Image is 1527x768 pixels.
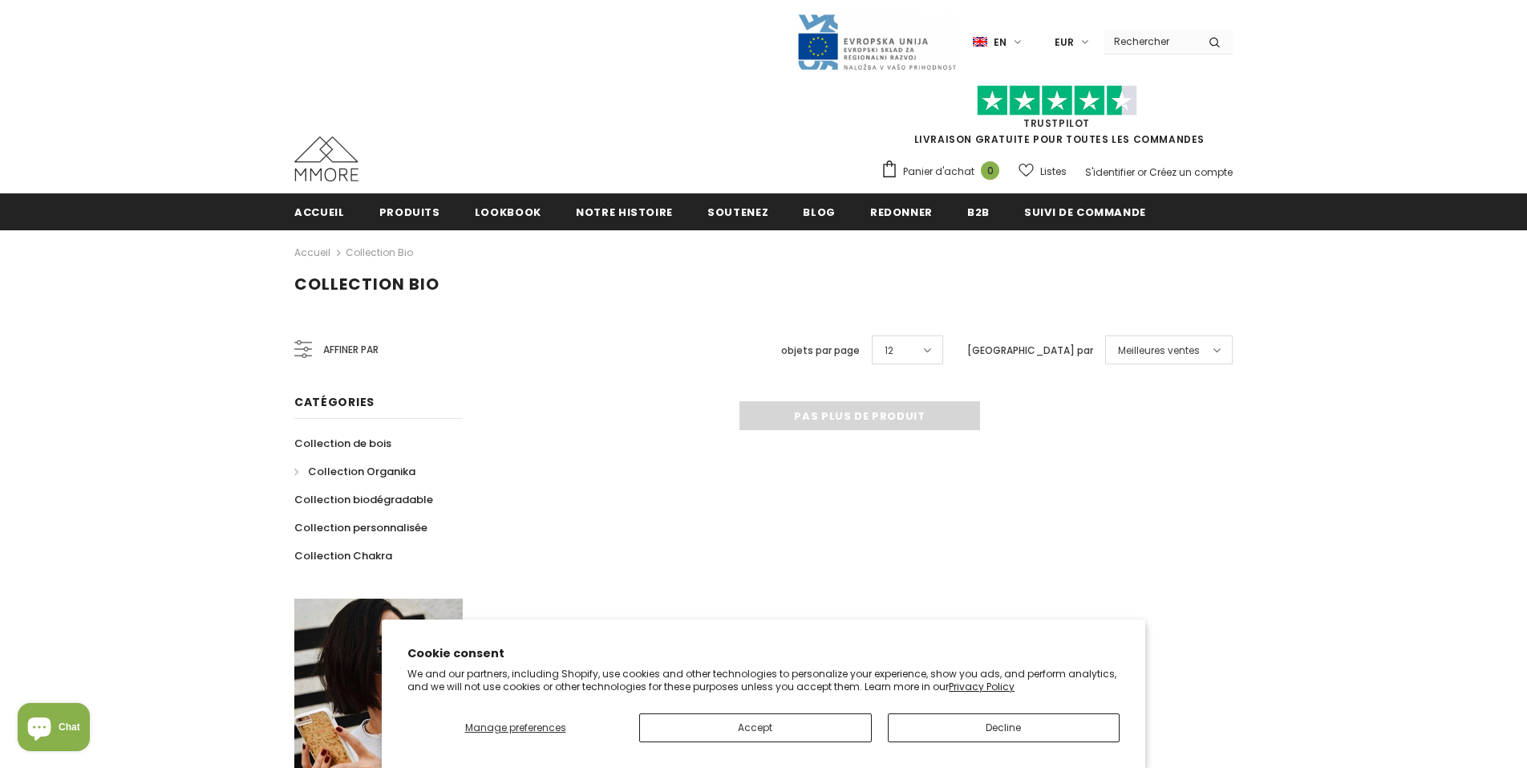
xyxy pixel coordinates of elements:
img: Javni Razpis [796,13,957,71]
span: or [1137,165,1147,179]
h2: Cookie consent [407,645,1120,662]
span: LIVRAISON GRATUITE POUR TOUTES LES COMMANDES [881,92,1233,146]
a: Accueil [294,193,345,230]
span: Collection de bois [294,436,391,451]
img: Cas MMORE [294,136,358,181]
span: Collection biodégradable [294,492,433,507]
a: Listes [1019,157,1067,185]
span: Collection Bio [294,273,439,295]
a: Suivi de commande [1024,193,1146,230]
a: Redonner [870,193,933,230]
a: Créez un compte [1149,165,1233,179]
a: Panier d'achat 0 [881,160,1007,184]
a: Lookbook [475,193,541,230]
span: Catégories [294,394,375,410]
img: Faites confiance aux étoiles pilotes [977,85,1137,116]
span: Meilleures ventes [1118,343,1200,359]
a: Collection Bio [346,246,413,259]
a: Privacy Policy [949,680,1015,693]
a: Notre histoire [576,193,673,230]
button: Accept [639,713,872,742]
input: Search Site [1104,30,1197,53]
span: Blog [803,205,836,220]
span: Collection Chakra [294,548,392,563]
span: Panier d'achat [903,164,974,180]
button: Decline [888,713,1120,742]
button: Manage preferences [407,713,623,742]
a: Accueil [294,243,330,262]
span: Accueil [294,205,345,220]
span: Notre histoire [576,205,673,220]
a: Javni Razpis [796,35,957,48]
a: Collection personnalisée [294,514,427,542]
a: B2B [967,193,990,230]
a: Collection de bois [294,429,391,457]
span: Affiner par [323,341,379,359]
span: Redonner [870,205,933,220]
span: Listes [1040,164,1067,180]
img: i-lang-1.png [973,35,987,49]
label: objets par page [781,343,860,359]
label: [GEOGRAPHIC_DATA] par [967,343,1093,359]
span: Collection Organika [308,464,415,479]
a: Collection biodégradable [294,486,433,514]
span: 0 [981,161,999,180]
span: EUR [1055,35,1074,51]
span: en [994,35,1007,51]
span: Suivi de commande [1024,205,1146,220]
a: Collection Organika [294,457,415,486]
span: B2B [967,205,990,220]
span: Manage preferences [465,721,566,734]
span: 12 [885,343,893,359]
a: TrustPilot [1023,116,1090,130]
a: Produits [379,193,440,230]
inbox-online-store-chat: Shopify online store chat [13,703,95,755]
span: Lookbook [475,205,541,220]
a: Blog [803,193,836,230]
span: Produits [379,205,440,220]
a: soutenez [707,193,768,230]
span: soutenez [707,205,768,220]
a: Collection Chakra [294,542,392,570]
a: S'identifier [1085,165,1135,179]
span: Collection personnalisée [294,520,427,535]
p: We and our partners, including Shopify, use cookies and other technologies to personalize your ex... [407,668,1120,693]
